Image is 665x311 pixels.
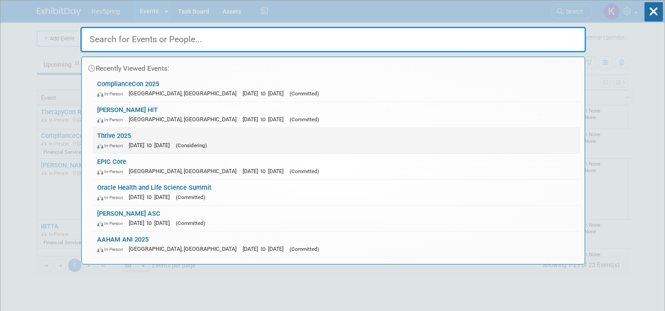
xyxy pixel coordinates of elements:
[129,246,241,252] span: [GEOGRAPHIC_DATA], [GEOGRAPHIC_DATA]
[97,91,127,97] span: In-Person
[93,76,580,101] a: ComplianceCon 2025 In-Person [GEOGRAPHIC_DATA], [GEOGRAPHIC_DATA] [DATE] to [DATE] (Committed)
[93,154,580,179] a: EPIC Core In-Person [GEOGRAPHIC_DATA], [GEOGRAPHIC_DATA] [DATE] to [DATE] (Committed)
[97,117,127,123] span: In-Person
[129,142,174,148] span: [DATE] to [DATE]
[97,195,127,200] span: In-Person
[290,116,319,123] span: (Committed)
[176,220,205,226] span: (Committed)
[93,128,580,153] a: Thrive 2025 In-Person [DATE] to [DATE] (Considering)
[93,206,580,231] a: [PERSON_NAME] ASC In-Person [DATE] to [DATE] (Committed)
[290,168,319,174] span: (Committed)
[97,246,127,252] span: In-Person
[80,27,586,52] input: Search for Events or People...
[129,168,241,174] span: [GEOGRAPHIC_DATA], [GEOGRAPHIC_DATA]
[97,169,127,174] span: In-Person
[129,90,241,97] span: [GEOGRAPHIC_DATA], [GEOGRAPHIC_DATA]
[93,231,580,257] a: AAHAM ANI 2025 In-Person [GEOGRAPHIC_DATA], [GEOGRAPHIC_DATA] [DATE] to [DATE] (Committed)
[129,220,174,226] span: [DATE] to [DATE]
[93,180,580,205] a: Oracle Health and Life Science Summit In-Person [DATE] to [DATE] (Committed)
[86,57,580,76] div: Recently Viewed Events:
[129,194,174,200] span: [DATE] to [DATE]
[93,102,580,127] a: [PERSON_NAME] HIT In-Person [GEOGRAPHIC_DATA], [GEOGRAPHIC_DATA] [DATE] to [DATE] (Committed)
[176,142,207,148] span: (Considering)
[129,116,241,123] span: [GEOGRAPHIC_DATA], [GEOGRAPHIC_DATA]
[243,90,288,97] span: [DATE] to [DATE]
[243,246,288,252] span: [DATE] to [DATE]
[97,221,127,226] span: In-Person
[176,194,205,200] span: (Committed)
[243,116,288,123] span: [DATE] to [DATE]
[243,168,288,174] span: [DATE] to [DATE]
[290,246,319,252] span: (Committed)
[290,90,319,97] span: (Committed)
[97,143,127,148] span: In-Person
